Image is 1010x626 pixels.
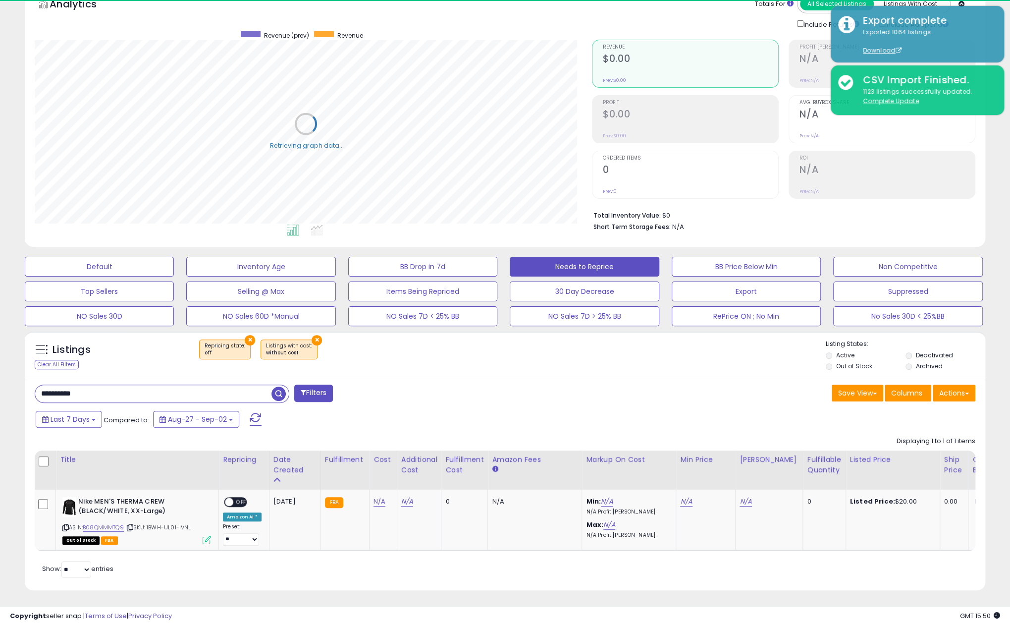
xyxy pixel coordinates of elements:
[168,414,227,424] span: Aug-27 - Sep-02
[373,497,385,507] a: N/A
[863,97,919,105] u: Complete Update
[62,497,76,517] img: 31i0bTCWaEL._SL40_.jpg
[672,282,821,301] button: Export
[492,497,574,506] div: N/A
[186,306,335,326] button: NO Sales 60D *Manual
[153,411,239,428] button: Aug-27 - Sep-02
[603,45,778,50] span: Revenue
[863,46,902,55] a: Download
[603,109,778,122] h2: $0.00
[492,465,498,474] small: Amazon Fees.
[915,351,953,359] label: Deactivated
[891,388,922,398] span: Columns
[60,455,214,465] div: Title
[897,437,975,446] div: Displaying 1 to 1 of 1 items
[944,497,960,506] div: 0.00
[83,523,124,532] a: B08QMMMTQ9
[799,188,819,194] small: Prev: N/A
[603,156,778,161] span: Ordered Items
[445,497,480,506] div: 0
[445,455,483,475] div: Fulfillment Cost
[245,335,255,345] button: ×
[740,455,798,465] div: [PERSON_NAME]
[205,349,245,356] div: off
[603,53,778,66] h2: $0.00
[799,133,819,139] small: Prev: N/A
[582,451,676,490] th: The percentage added to the cost of goods (COGS) that forms the calculator for Min & Max prices.
[186,282,335,301] button: Selling @ Max
[603,164,778,177] h2: 0
[672,222,684,231] span: N/A
[601,497,613,507] a: N/A
[807,497,838,506] div: 0
[273,455,317,475] div: Date Created
[325,455,365,465] div: Fulfillment
[85,611,127,621] a: Terms of Use
[799,164,975,177] h2: N/A
[223,455,265,465] div: Repricing
[933,385,975,401] button: Actions
[836,362,872,370] label: Out of Stock
[401,497,413,507] a: N/A
[205,342,245,357] span: Repricing state :
[223,523,262,546] div: Preset:
[348,306,497,326] button: NO Sales 7D < 25% BB
[104,415,149,425] span: Compared to:
[799,100,975,106] span: Avg. Buybox Share
[25,282,174,301] button: Top Sellers
[672,257,821,277] button: BB Price Below Min
[10,611,46,621] strong: Copyright
[294,385,333,402] button: Filters
[348,282,497,301] button: Items Being Repriced
[10,612,172,621] div: seller snap | |
[125,523,191,531] span: | SKU: 1BWH-UL0I-IVNL
[128,611,172,621] a: Privacy Policy
[672,306,821,326] button: RePrice ON ; No Min
[855,13,997,28] div: Export complete
[25,257,174,277] button: Default
[593,211,661,220] b: Total Inventory Value:
[586,509,668,515] p: N/A Profit [PERSON_NAME]
[492,455,578,465] div: Amazon Fees
[960,611,1000,621] span: 2025-09-10 15:50 GMT
[325,497,343,508] small: FBA
[270,141,342,150] div: Retrieving graph data..
[593,209,968,221] li: $0
[266,342,312,357] span: Listings with cost :
[680,497,692,507] a: N/A
[850,455,936,465] div: Listed Price
[36,411,102,428] button: Last 7 Days
[740,497,751,507] a: N/A
[401,455,437,475] div: Additional Cost
[603,77,626,83] small: Prev: $0.00
[944,455,964,475] div: Ship Price
[975,497,987,506] span: N/A
[42,564,113,573] span: Show: entries
[101,536,118,545] span: FBA
[826,340,985,349] p: Listing States:
[586,520,603,529] b: Max:
[833,306,982,326] button: No Sales 30D < 25%BB
[799,109,975,122] h2: N/A
[850,497,932,506] div: $20.00
[186,257,335,277] button: Inventory Age
[799,77,819,83] small: Prev: N/A
[266,349,312,356] div: without cost
[586,497,601,506] b: Min:
[833,282,982,301] button: Suppressed
[25,306,174,326] button: NO Sales 30D
[586,532,668,539] p: N/A Profit [PERSON_NAME]
[273,497,313,506] div: [DATE]
[850,497,895,506] b: Listed Price:
[885,385,931,401] button: Columns
[373,455,393,465] div: Cost
[62,497,211,543] div: ASIN:
[510,282,659,301] button: 30 Day Decrease
[799,45,975,50] span: Profit [PERSON_NAME]
[799,156,975,161] span: ROI
[855,87,997,106] div: 1123 listings successfully updated.
[586,455,672,465] div: Markup on Cost
[312,335,322,345] button: ×
[833,257,982,277] button: Non Competitive
[855,73,997,87] div: CSV Import Finished.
